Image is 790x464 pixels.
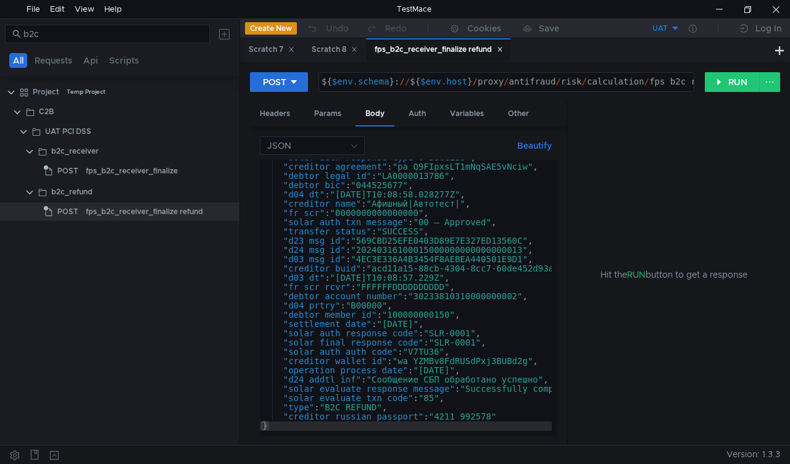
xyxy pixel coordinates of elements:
[627,269,646,280] span: RUN
[23,27,202,41] input: Search...
[51,142,99,160] div: b2c_receiver
[594,19,680,38] button: UAT
[498,102,539,125] div: Other
[33,83,59,101] div: Project
[357,19,415,38] button: Redo
[263,75,286,89] div: POST
[106,53,143,68] button: Scripts
[31,53,76,68] button: Requests
[755,21,781,36] div: Log In
[250,72,308,92] button: POST
[312,43,357,56] div: Scratch 8
[57,162,78,180] span: POST
[705,72,760,92] button: RUN
[304,102,351,125] div: Params
[326,21,349,36] div: Undo
[86,162,178,180] div: fps_b2c_receiver_finalize
[86,202,203,221] div: fps_b2c_receiver_finalize refund
[539,24,559,33] div: Save
[355,102,394,126] div: Body
[652,23,668,35] div: UAT
[512,138,557,153] button: Beautify
[245,22,297,35] button: Create New
[249,43,294,56] div: Scratch 7
[80,53,102,68] button: Api
[467,21,501,36] div: Cookies
[726,445,780,463] span: Version: 1.3.3
[45,122,91,141] div: UAT PCI DSS
[57,202,78,221] span: POST
[385,21,407,36] div: Redo
[399,102,436,125] div: Auth
[375,43,503,56] div: fps_b2c_receiver_finalize refund
[250,102,300,125] div: Headers
[67,83,106,101] div: Temp Project
[601,268,747,281] span: Hit the button to get a response
[9,53,27,68] button: All
[440,102,494,125] div: Variables
[297,19,357,38] button: Undo
[39,102,54,121] div: С2B
[51,183,93,201] div: b2c_refund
